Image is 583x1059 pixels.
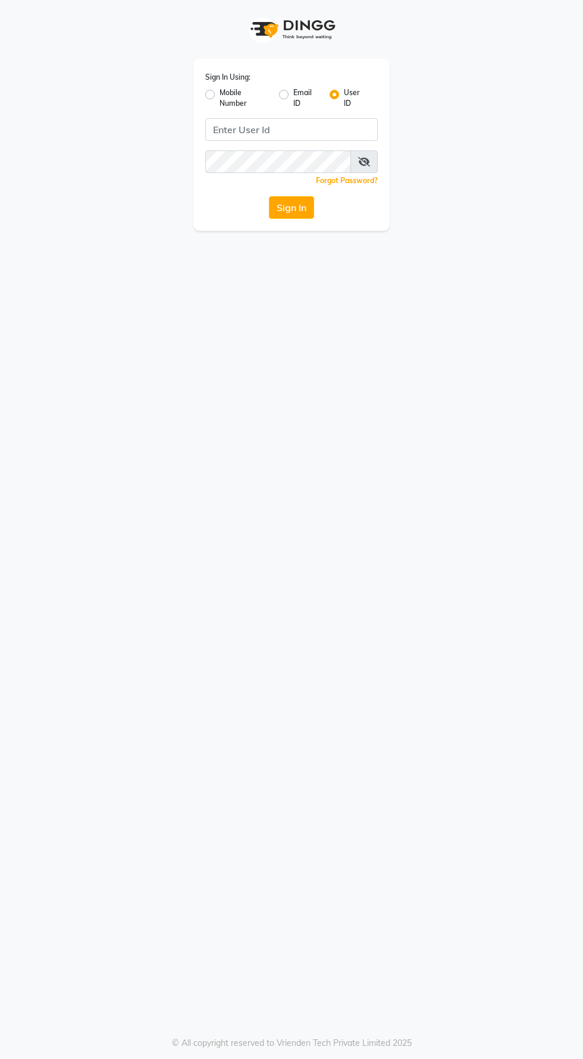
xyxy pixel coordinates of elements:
button: Sign In [269,196,314,219]
label: Mobile Number [220,87,269,109]
label: Sign In Using: [205,72,250,83]
input: Username [205,150,351,173]
label: Email ID [293,87,320,109]
a: Forgot Password? [316,176,378,185]
input: Username [205,118,378,141]
img: logo1.svg [244,12,339,47]
label: User ID [344,87,368,109]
